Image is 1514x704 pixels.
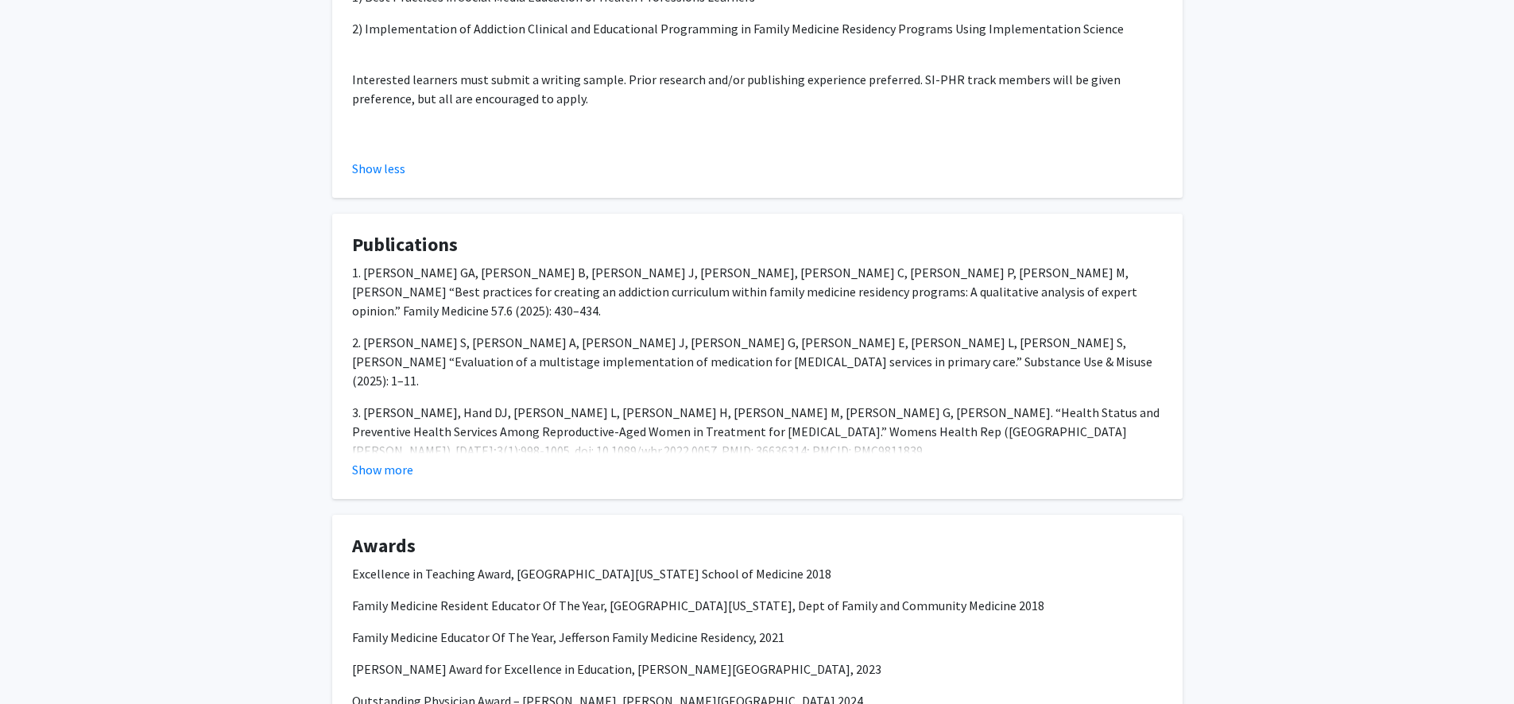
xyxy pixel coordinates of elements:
[12,632,68,692] iframe: Chat
[352,159,405,178] button: Show less
[352,628,1163,647] p: Family Medicine Educator Of The Year, Jefferson Family Medicine Residency, 2021
[352,535,1163,558] h4: Awards
[352,660,1163,679] p: [PERSON_NAME] Award for Excellence in Education, [PERSON_NAME][GEOGRAPHIC_DATA], 2023
[352,596,1163,615] p: Family Medicine Resident Educator Of The Year, [GEOGRAPHIC_DATA][US_STATE], Dept of Family and Co...
[352,460,413,479] button: Show more
[352,263,1163,320] p: 1. [PERSON_NAME] GA, [PERSON_NAME] B, [PERSON_NAME] J, [PERSON_NAME], [PERSON_NAME] C, [PERSON_NA...
[352,70,1163,108] p: Interested learners must submit a writing sample. Prior research and/or publishing experience pre...
[352,403,1163,460] p: 3. [PERSON_NAME], Hand DJ, [PERSON_NAME] L, [PERSON_NAME] H, [PERSON_NAME] M, [PERSON_NAME] G, [P...
[352,19,1163,38] p: 2) Implementation of Addiction Clinical and Educational Programming in Family Medicine Residency ...
[352,333,1163,390] p: 2. [PERSON_NAME] S, [PERSON_NAME] A, [PERSON_NAME] J, [PERSON_NAME] G, [PERSON_NAME] E, [PERSON_N...
[352,564,1163,583] p: Excellence in Teaching Award, [GEOGRAPHIC_DATA][US_STATE] School of Medicine 2018
[352,234,1163,257] h4: Publications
